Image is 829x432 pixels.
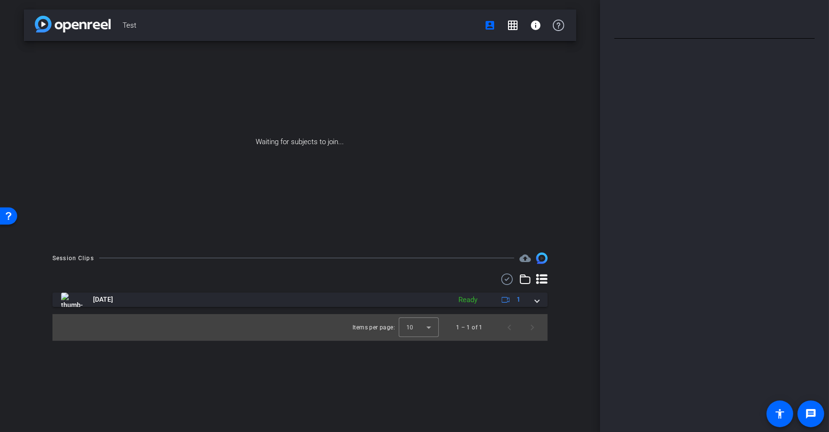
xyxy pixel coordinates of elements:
[519,253,531,264] mat-icon: cloud_upload
[61,293,83,307] img: thumb-nail
[774,408,786,420] mat-icon: accessibility
[519,253,531,264] span: Destinations for your clips
[352,323,395,332] div: Items per page:
[93,295,113,305] span: [DATE]
[530,20,541,31] mat-icon: info
[484,20,496,31] mat-icon: account_box
[52,293,548,307] mat-expansion-panel-header: thumb-nail[DATE]Ready1
[123,16,478,35] span: Test
[536,253,548,264] img: Session clips
[521,316,544,339] button: Next page
[507,20,518,31] mat-icon: grid_on
[805,408,817,420] mat-icon: message
[517,295,520,305] span: 1
[52,253,94,263] div: Session Clips
[454,295,482,306] div: Ready
[35,16,111,32] img: app-logo
[24,41,576,243] div: Waiting for subjects to join...
[456,323,483,332] div: 1 – 1 of 1
[498,316,521,339] button: Previous page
